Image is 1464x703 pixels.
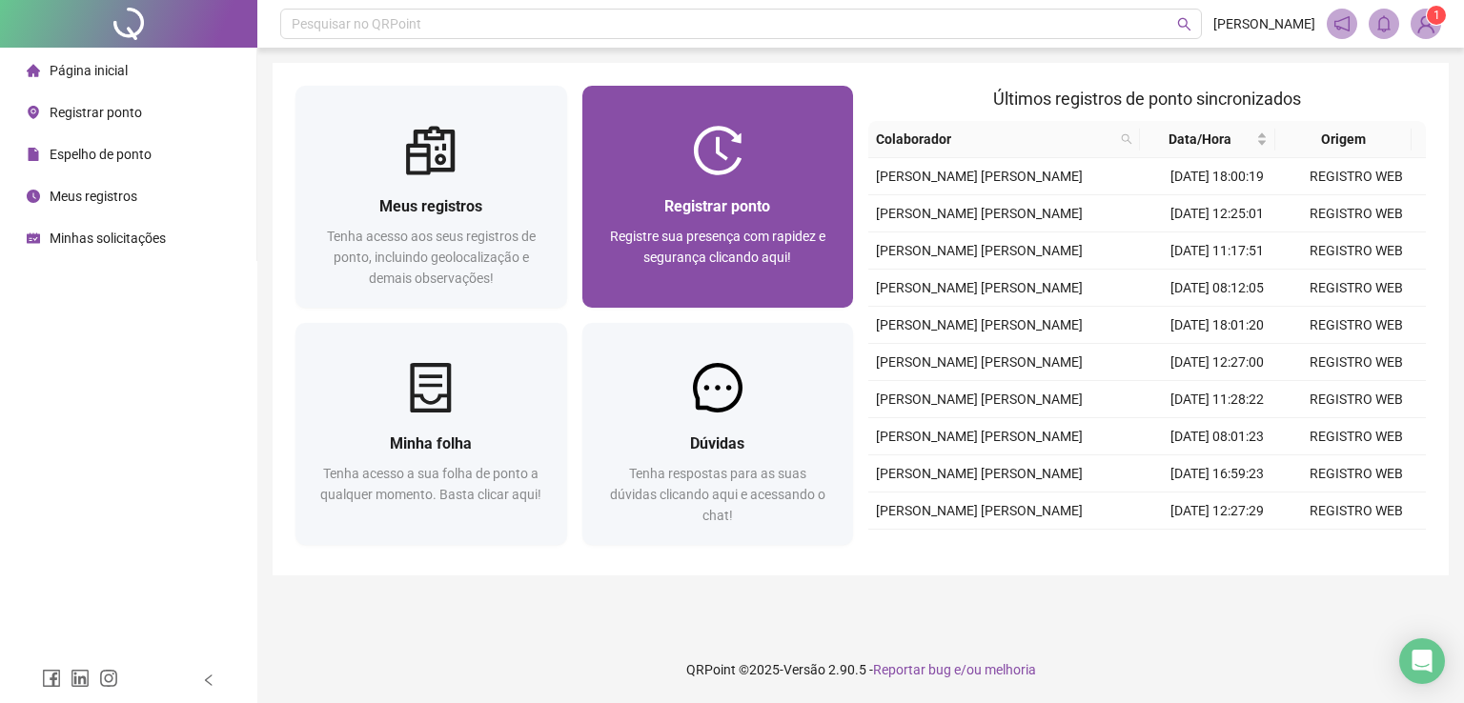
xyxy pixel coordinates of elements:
[1287,307,1426,344] td: REGISTRO WEB
[1333,15,1351,32] span: notification
[993,89,1301,109] span: Últimos registros de ponto sincronizados
[320,466,541,502] span: Tenha acesso a sua folha de ponto a qualquer momento. Basta clicar aqui!
[295,86,567,308] a: Meus registrosTenha acesso aos seus registros de ponto, incluindo geolocalização e demais observa...
[1427,6,1446,25] sup: Atualize o seu contato no menu Meus Dados
[873,662,1036,677] span: Reportar bug e/ou melhoria
[1412,10,1440,38] img: 93325
[610,466,825,523] span: Tenha respostas para as suas dúvidas clicando aqui e acessando o chat!
[1287,158,1426,195] td: REGISTRO WEB
[690,434,744,452] span: Dúvidas
[1148,232,1287,270] td: [DATE] 11:17:51
[379,197,482,215] span: Meus registros
[1287,492,1426,530] td: REGISTRO WEB
[876,243,1083,258] span: [PERSON_NAME] [PERSON_NAME]
[295,323,567,545] a: Minha folhaTenha acesso a sua folha de ponto a qualquer momento. Basta clicar aqui!
[582,86,854,308] a: Registrar pontoRegistre sua presença com rapidez e segurança clicando aqui!
[664,197,770,215] span: Registrar ponto
[1140,121,1275,158] th: Data/Hora
[876,169,1083,184] span: [PERSON_NAME] [PERSON_NAME]
[1177,17,1191,31] span: search
[876,280,1083,295] span: [PERSON_NAME] [PERSON_NAME]
[1148,455,1287,492] td: [DATE] 16:59:23
[50,189,137,204] span: Meus registros
[1117,125,1136,153] span: search
[327,229,536,286] span: Tenha acesso aos seus registros de ponto, incluindo geolocalização e demais observações!
[1148,344,1287,381] td: [DATE] 12:27:00
[50,105,142,120] span: Registrar ponto
[1148,129,1252,150] span: Data/Hora
[50,231,166,246] span: Minhas solicitações
[876,317,1083,332] span: [PERSON_NAME] [PERSON_NAME]
[27,190,40,203] span: clock-circle
[876,206,1083,221] span: [PERSON_NAME] [PERSON_NAME]
[876,354,1083,370] span: [PERSON_NAME] [PERSON_NAME]
[27,148,40,161] span: file
[783,662,825,677] span: Versão
[1287,270,1426,307] td: REGISTRO WEB
[71,669,90,688] span: linkedin
[1287,232,1426,270] td: REGISTRO WEB
[1148,195,1287,232] td: [DATE] 12:25:01
[610,229,825,265] span: Registre sua presença com rapidez e segurança clicando aqui!
[1399,638,1445,684] div: Open Intercom Messenger
[27,64,40,77] span: home
[876,392,1083,407] span: [PERSON_NAME] [PERSON_NAME]
[257,636,1464,703] footer: QRPoint © 2025 - 2.90.5 -
[50,63,128,78] span: Página inicial
[1433,9,1440,22] span: 1
[1148,158,1287,195] td: [DATE] 18:00:19
[582,323,854,545] a: DúvidasTenha respostas para as suas dúvidas clicando aqui e acessando o chat!
[876,129,1113,150] span: Colaborador
[876,429,1083,444] span: [PERSON_NAME] [PERSON_NAME]
[1213,13,1315,34] span: [PERSON_NAME]
[1375,15,1393,32] span: bell
[876,503,1083,518] span: [PERSON_NAME] [PERSON_NAME]
[99,669,118,688] span: instagram
[202,673,215,687] span: left
[1148,492,1287,530] td: [DATE] 12:27:29
[1148,530,1287,567] td: [DATE] 11:14:43
[50,147,152,162] span: Espelho de ponto
[1287,455,1426,492] td: REGISTRO WEB
[1287,381,1426,418] td: REGISTRO WEB
[27,106,40,119] span: environment
[1287,195,1426,232] td: REGISTRO WEB
[1287,344,1426,381] td: REGISTRO WEB
[1148,307,1287,344] td: [DATE] 18:01:20
[1287,418,1426,455] td: REGISTRO WEB
[1275,121,1411,158] th: Origem
[1121,133,1132,145] span: search
[876,466,1083,481] span: [PERSON_NAME] [PERSON_NAME]
[1287,530,1426,567] td: REGISTRO WEB
[390,434,472,452] span: Minha folha
[1148,418,1287,455] td: [DATE] 08:01:23
[27,231,40,245] span: schedule
[1148,381,1287,418] td: [DATE] 11:28:22
[1148,270,1287,307] td: [DATE] 08:12:05
[42,669,61,688] span: facebook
